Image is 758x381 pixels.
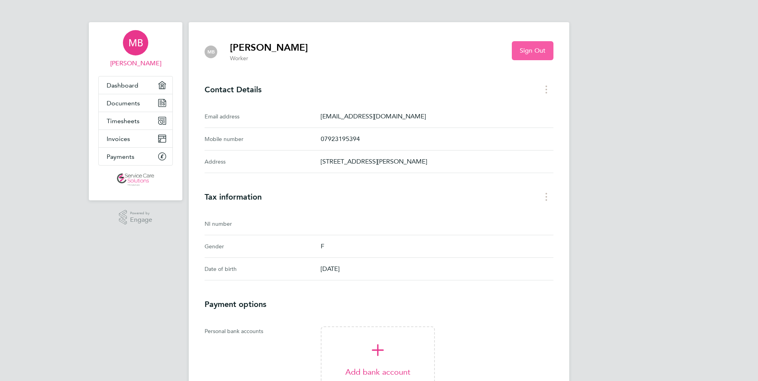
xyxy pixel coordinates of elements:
p: F [321,242,553,251]
span: Powered by [130,210,152,217]
div: Meera Bhalla [205,46,217,58]
p: [STREET_ADDRESS][PERSON_NAME] [321,157,553,166]
p: [EMAIL_ADDRESS][DOMAIN_NAME] [321,112,553,121]
span: Sign Out [520,47,546,55]
a: Go to home page [98,173,173,186]
span: Dashboard [107,82,138,89]
nav: Main navigation [89,22,182,200]
h3: Contact Details [205,85,553,94]
span: Invoices [107,135,130,143]
img: servicecare-logo-retina.png [117,173,154,186]
button: Tax information menu [539,190,553,203]
p: [DATE] [321,264,553,274]
div: Date of birth [205,264,321,274]
p: 07923195394 [321,134,553,144]
p: Worker [230,55,308,63]
span: Payments [107,153,134,160]
a: Timesheets [99,112,172,130]
div: Address [205,157,321,166]
a: Invoices [99,130,172,147]
span: Documents [107,99,140,107]
span: MB [207,49,215,55]
button: Contact Details menu [539,83,553,95]
span: MB [128,38,143,48]
div: NI number [205,219,321,229]
span: Meera Bhalla [98,59,173,68]
span: Timesheets [107,117,140,125]
a: MB[PERSON_NAME] [98,30,173,68]
h2: [PERSON_NAME] [230,41,308,54]
div: Email address [205,112,321,121]
div: Mobile number [205,134,321,144]
a: Payments [99,148,172,165]
button: Sign Out [512,41,553,60]
p: Add bank account [322,367,434,377]
a: Dashboard [99,76,172,94]
h3: Payment options [205,299,553,309]
div: Gender [205,242,321,251]
span: Engage [130,217,152,223]
a: Documents [99,94,172,112]
h3: Tax information [205,192,553,202]
a: Powered byEngage [119,210,153,225]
